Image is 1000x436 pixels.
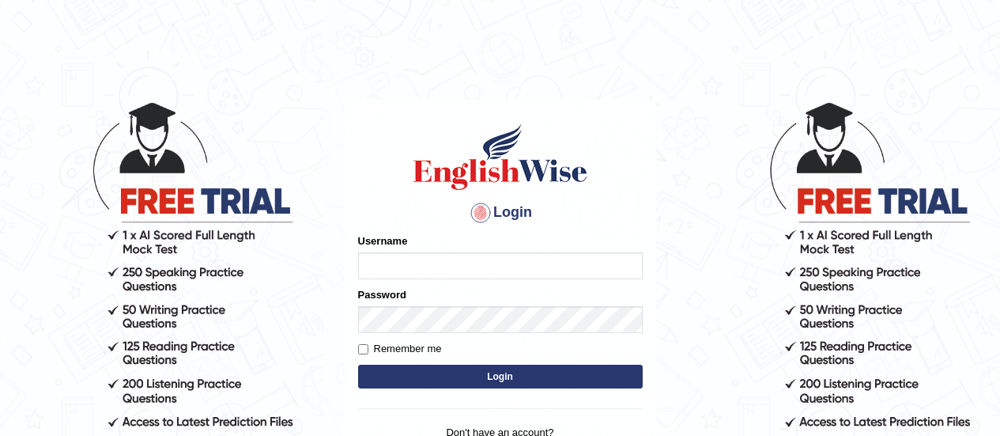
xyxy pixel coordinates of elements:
[358,344,368,354] input: Remember me
[358,365,643,389] button: Login
[358,287,406,302] label: Password
[410,121,591,192] img: Logo of English Wise sign in for intelligent practice with AI
[358,341,442,357] label: Remember me
[358,200,643,226] h4: Login
[358,233,408,248] label: Username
